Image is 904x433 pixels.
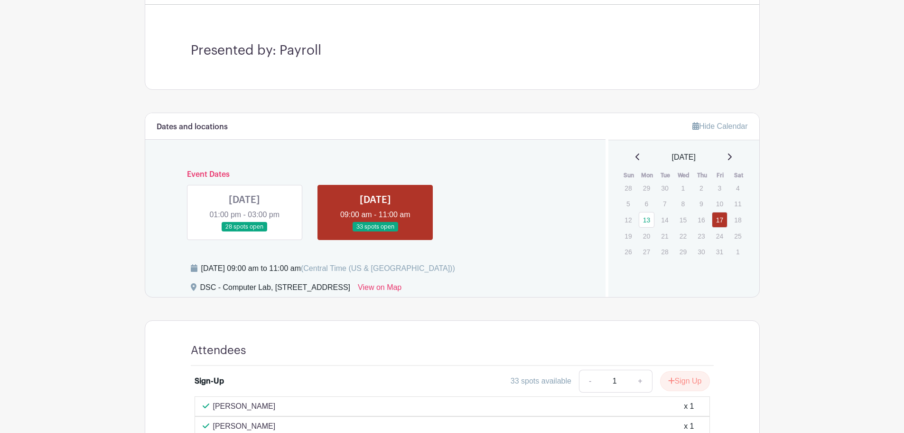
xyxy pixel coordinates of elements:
th: Sat [729,171,748,180]
p: 11 [730,196,746,211]
h3: Presented by: Payroll [191,43,714,59]
p: 29 [675,244,691,259]
p: 18 [730,212,746,227]
h6: Dates and locations [157,123,228,132]
div: x 1 [684,421,694,432]
p: 6 [639,196,654,211]
h6: Event Dates [179,170,572,179]
p: 2 [693,181,709,195]
p: 12 [620,212,636,227]
p: 1 [730,244,746,259]
p: 22 [675,229,691,243]
a: + [628,370,652,393]
a: 13 [639,212,654,228]
th: Fri [711,171,730,180]
p: 30 [657,181,672,195]
p: 1 [675,181,691,195]
p: 23 [693,229,709,243]
p: 8 [675,196,691,211]
a: 17 [712,212,727,228]
button: Sign Up [660,371,710,391]
th: Thu [693,171,711,180]
th: Sun [620,171,638,180]
div: [DATE] 09:00 am to 11:00 am [201,263,455,274]
p: 31 [712,244,727,259]
p: 3 [712,181,727,195]
a: - [579,370,601,393]
p: 7 [657,196,672,211]
p: 19 [620,229,636,243]
div: DSC - Computer Lab, [STREET_ADDRESS] [200,282,351,297]
p: 14 [657,212,672,227]
span: (Central Time (US & [GEOGRAPHIC_DATA])) [301,264,455,272]
th: Mon [638,171,657,180]
p: 16 [693,212,709,227]
p: 26 [620,244,636,259]
p: 9 [693,196,709,211]
p: 25 [730,229,746,243]
p: 5 [620,196,636,211]
p: 24 [712,229,727,243]
div: 33 spots available [511,375,571,387]
p: 28 [657,244,672,259]
p: 15 [675,212,691,227]
p: 29 [639,181,654,195]
p: [PERSON_NAME] [213,421,276,432]
p: 4 [730,181,746,195]
a: Hide Calendar [692,122,747,130]
p: 10 [712,196,727,211]
p: [PERSON_NAME] [213,401,276,412]
p: 21 [657,229,672,243]
th: Tue [656,171,675,180]
p: 28 [620,181,636,195]
th: Wed [675,171,693,180]
p: 27 [639,244,654,259]
span: [DATE] [672,152,696,163]
div: Sign-Up [195,375,224,387]
a: View on Map [358,282,401,297]
h4: Attendees [191,344,246,357]
div: x 1 [684,401,694,412]
p: 30 [693,244,709,259]
p: 20 [639,229,654,243]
